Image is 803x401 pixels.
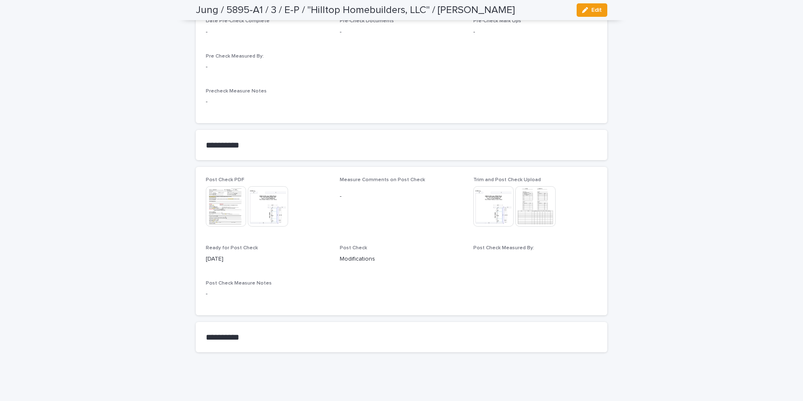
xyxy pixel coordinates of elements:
span: Pre-Check Mark Ups [473,18,521,24]
p: - [340,28,464,37]
span: Ready for Post Check [206,245,258,251]
p: - [206,98,597,106]
p: - [206,63,330,71]
button: Edit [577,3,607,17]
span: Post Check Measured By: [473,245,534,251]
h2: Jung / 5895-A1 / 3 / E-P / "Hilltop Homebuilders, LLC" / [PERSON_NAME] [196,4,515,16]
p: [DATE] [206,255,330,264]
p: - [206,290,597,298]
span: Pre Check Measured By: [206,54,264,59]
p: Modifications [340,255,464,264]
span: Date Pre-Check Complete [206,18,270,24]
span: Pre-Check Documents [340,18,394,24]
span: Precheck Measure Notes [206,89,267,94]
p: - [206,28,330,37]
p: - [473,28,597,37]
span: Edit [591,7,602,13]
span: Post Check [340,245,367,251]
p: - [340,192,464,201]
span: Post Check Measure Notes [206,281,272,286]
span: Post Check PDF [206,177,244,182]
span: Measure Comments on Post Check [340,177,425,182]
span: Trim and Post Check Upload [473,177,541,182]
